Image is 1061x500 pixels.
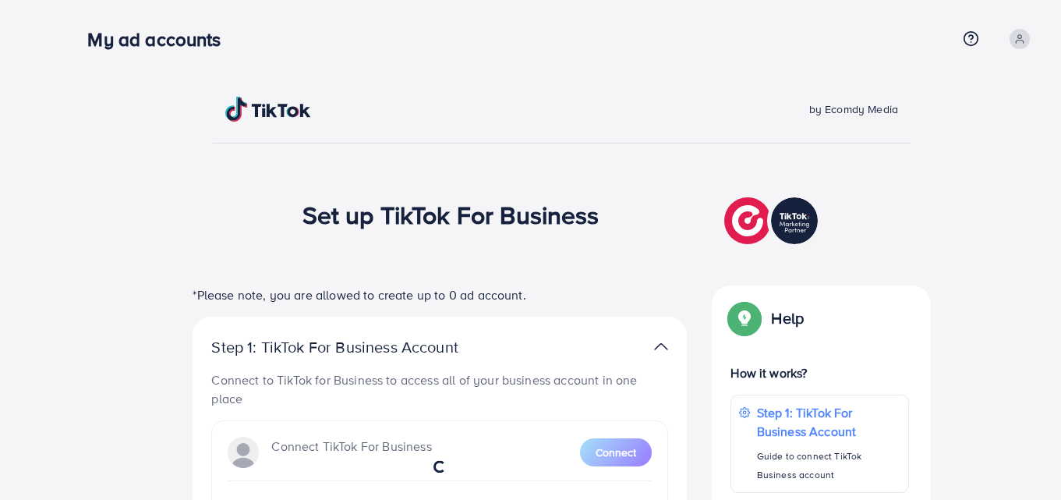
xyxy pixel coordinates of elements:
span: by Ecomdy Media [809,101,898,117]
img: Popup guide [730,304,759,332]
p: Guide to connect TikTok Business account [757,447,900,484]
img: TikTok partner [724,193,822,248]
img: TikTok [225,97,311,122]
p: *Please note, you are allowed to create up to 0 ad account. [193,285,687,304]
h1: Set up TikTok For Business [302,200,599,229]
img: TikTok partner [654,335,668,358]
p: Step 1: TikTok For Business Account [211,338,508,356]
p: How it works? [730,363,908,382]
h3: My ad accounts [87,28,233,51]
p: Help [771,309,804,328]
p: Step 1: TikTok For Business Account [757,403,900,441]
